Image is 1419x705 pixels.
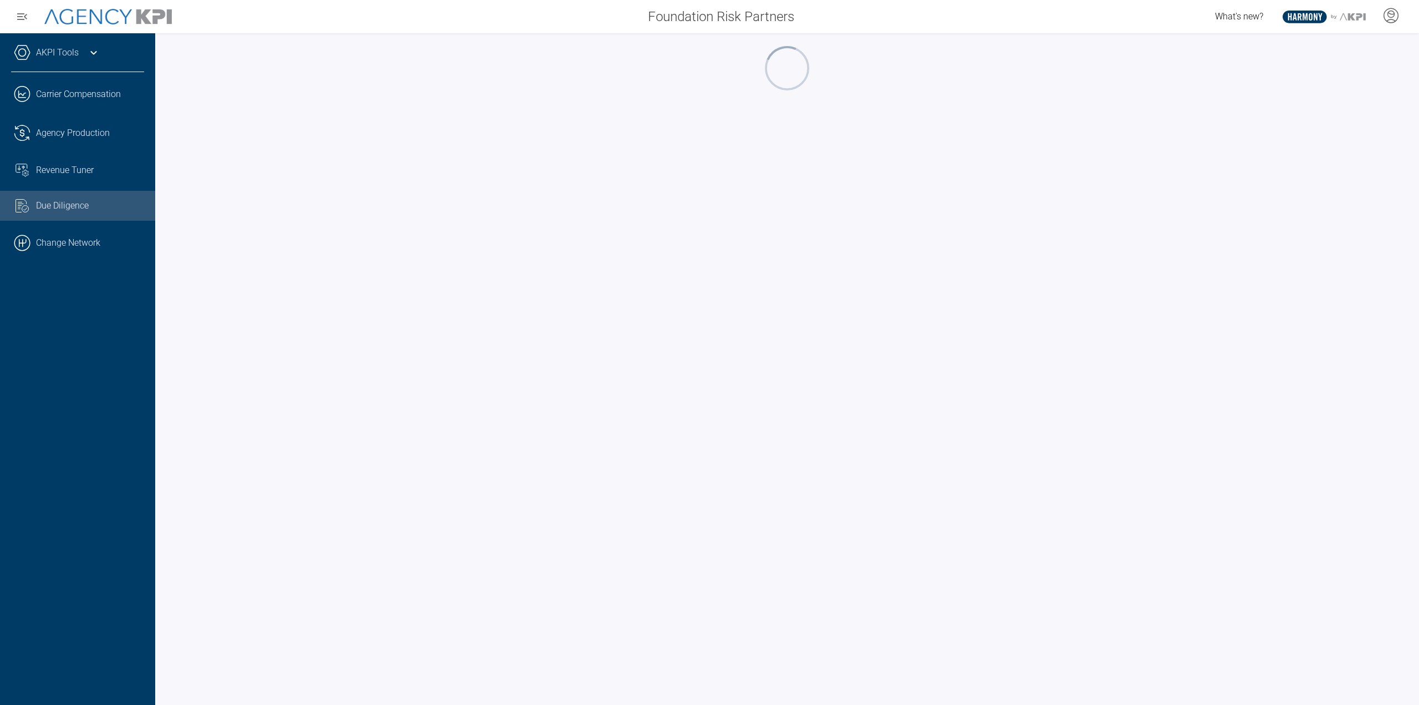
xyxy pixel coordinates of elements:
span: Revenue Tuner [36,164,94,177]
span: Due Diligence [36,199,89,212]
a: AKPI Tools [36,46,79,59]
span: Foundation Risk Partners [648,7,794,27]
span: What's new? [1215,11,1263,22]
span: Agency Production [36,126,110,140]
div: oval-loading [763,44,811,92]
img: AgencyKPI [44,9,172,25]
